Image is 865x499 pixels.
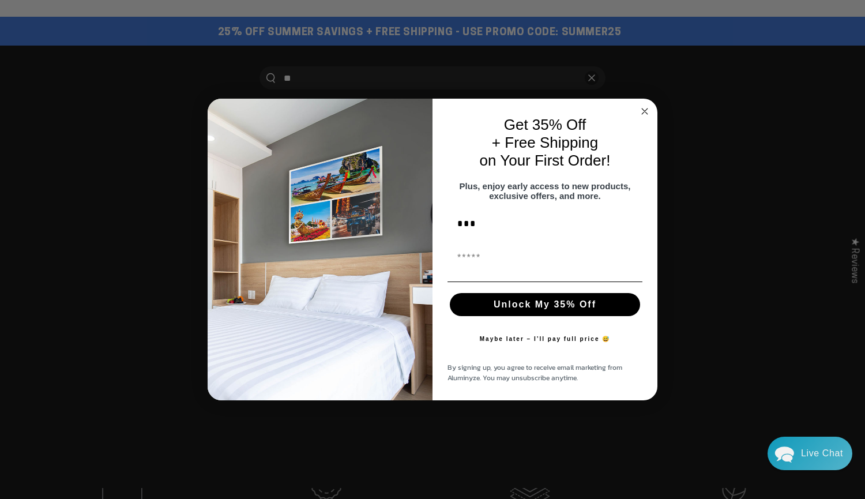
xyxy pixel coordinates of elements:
div: Contact Us Directly [801,437,843,470]
img: 728e4f65-7e6c-44e2-b7d1-0292a396982f.jpeg [208,99,432,401]
span: By signing up, you agree to receive email marketing from Aluminyze. You may unsubscribe anytime. [447,362,622,383]
span: on Your First Order! [480,152,611,169]
button: Unlock My 35% Off [450,293,640,316]
button: Maybe later – I’ll pay full price 😅 [474,328,616,351]
span: + Free Shipping [492,134,598,151]
img: underline [447,282,642,282]
span: Get 35% Off [504,116,586,133]
div: Chat widget toggle [768,437,852,470]
span: Plus, enjoy early access to new products, exclusive offers, and more. [460,181,631,201]
button: Close dialog [638,104,652,118]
